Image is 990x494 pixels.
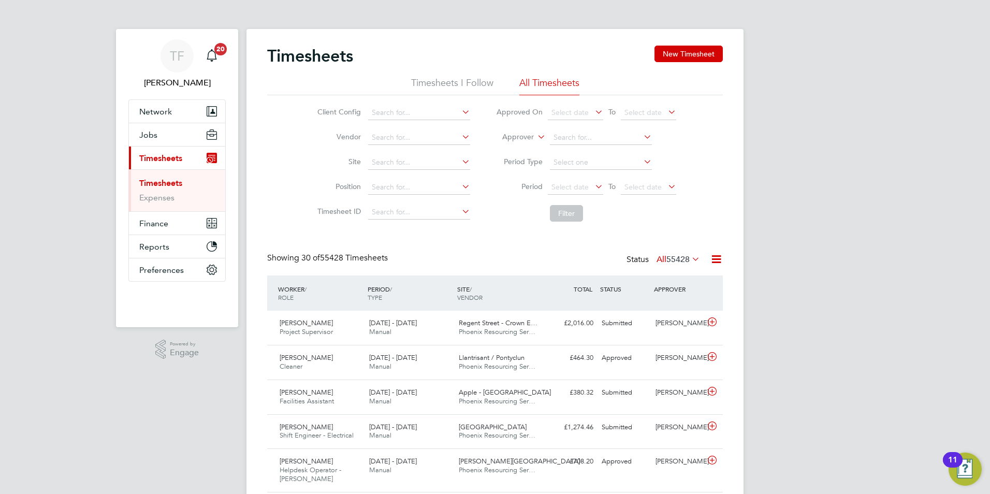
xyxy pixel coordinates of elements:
div: PERIOD [365,280,455,307]
span: [PERSON_NAME] [280,457,333,466]
li: Timesheets I Follow [411,77,493,95]
span: [DATE] - [DATE] [369,423,417,431]
button: Timesheets [129,147,225,169]
div: [PERSON_NAME] [651,315,705,332]
button: Preferences [129,258,225,281]
div: Submitted [598,384,651,401]
div: [PERSON_NAME] [651,453,705,470]
span: VENDOR [457,293,483,301]
button: Filter [550,205,583,222]
span: ROLE [278,293,294,301]
span: Apple - [GEOGRAPHIC_DATA] [459,388,551,397]
label: Period [496,182,543,191]
div: Submitted [598,315,651,332]
span: 55428 [666,254,690,265]
span: Reports [139,242,169,252]
div: £380.32 [544,384,598,401]
input: Search for... [550,130,652,145]
span: TF [170,49,184,63]
span: [PERSON_NAME][GEOGRAPHIC_DATA] [459,457,580,466]
span: Powered by [170,340,199,348]
a: Powered byEngage [155,340,199,359]
input: Search for... [368,155,470,170]
input: Search for... [368,106,470,120]
label: Period Type [496,157,543,166]
label: Site [314,157,361,166]
div: £1,274.46 [544,419,598,436]
div: Approved [598,350,651,367]
input: Select one [550,155,652,170]
span: [DATE] - [DATE] [369,318,417,327]
span: Select date [551,182,589,192]
label: Position [314,182,361,191]
a: TF[PERSON_NAME] [128,39,226,89]
button: Jobs [129,123,225,146]
a: 20 [201,39,222,72]
span: Phoenix Resourcing Ser… [459,431,535,440]
label: Client Config [314,107,361,117]
div: Showing [267,253,390,264]
span: [PERSON_NAME] [280,353,333,362]
span: TYPE [368,293,382,301]
span: Timesheets [139,153,182,163]
span: To [605,105,619,119]
div: 11 [948,460,957,473]
span: Manual [369,397,391,405]
span: [PERSON_NAME] [280,423,333,431]
img: fastbook-logo-retina.png [129,292,226,309]
label: Approved On [496,107,543,117]
span: Phoenix Resourcing Ser… [459,362,535,371]
span: Cleaner [280,362,302,371]
div: [PERSON_NAME] [651,350,705,367]
label: Vendor [314,132,361,141]
span: Project Supervisor [280,327,333,336]
span: Llantrisant / Pontyclun [459,353,525,362]
input: Search for... [368,180,470,195]
button: Finance [129,212,225,235]
div: [PERSON_NAME] [651,384,705,401]
span: Tim Finnegan [128,77,226,89]
span: Finance [139,219,168,228]
span: Manual [369,466,391,474]
span: 55428 Timesheets [301,253,388,263]
span: Manual [369,327,391,336]
span: [PERSON_NAME] [280,388,333,397]
div: [PERSON_NAME] [651,419,705,436]
span: / [390,285,392,293]
nav: Main navigation [116,29,238,327]
a: Timesheets [139,178,182,188]
div: £464.30 [544,350,598,367]
div: Submitted [598,419,651,436]
span: Preferences [139,265,184,275]
input: Search for... [368,130,470,145]
div: Approved [598,453,651,470]
span: 30 of [301,253,320,263]
span: [PERSON_NAME] [280,318,333,327]
span: Phoenix Resourcing Ser… [459,466,535,474]
li: All Timesheets [519,77,579,95]
span: Network [139,107,172,117]
h2: Timesheets [267,46,353,66]
span: Engage [170,348,199,357]
div: APPROVER [651,280,705,298]
span: Shift Engineer - Electrical [280,431,354,440]
span: Select date [624,108,662,117]
span: / [470,285,472,293]
input: Search for... [368,205,470,220]
button: New Timesheet [654,46,723,62]
span: / [304,285,307,293]
span: [DATE] - [DATE] [369,353,417,362]
span: Helpdesk Operator - [PERSON_NAME] [280,466,341,483]
a: Expenses [139,193,174,202]
div: Timesheets [129,169,225,211]
div: £708.20 [544,453,598,470]
span: [GEOGRAPHIC_DATA] [459,423,527,431]
button: Open Resource Center, 11 new notifications [949,453,982,486]
span: Facilities Assistant [280,397,334,405]
span: Manual [369,431,391,440]
label: Timesheet ID [314,207,361,216]
span: Jobs [139,130,157,140]
span: [DATE] - [DATE] [369,457,417,466]
div: Status [627,253,702,267]
span: Phoenix Resourcing Ser… [459,327,535,336]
